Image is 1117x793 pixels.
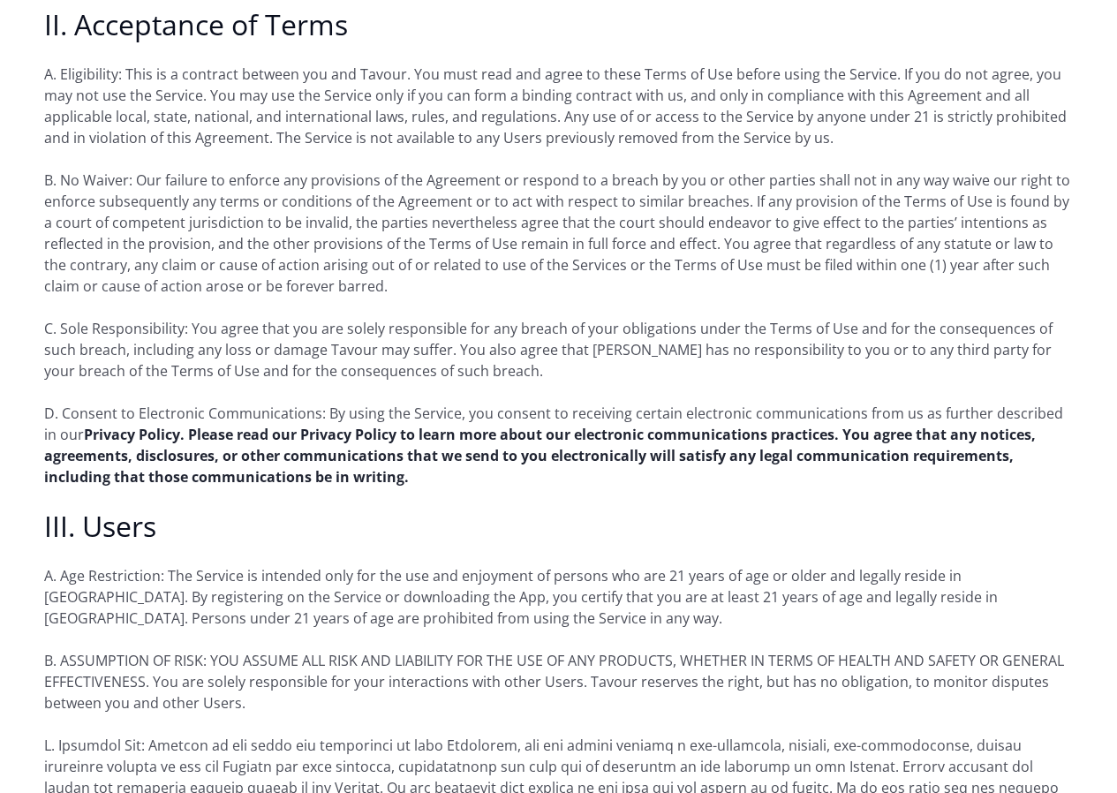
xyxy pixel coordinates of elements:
[44,565,1073,629] p: A. Age Restriction: The Service is intended only for the use and enjoyment of persons who are 21 ...
[44,318,1073,381] p: C. Sole Responsibility: You agree that you are solely responsible for any breach of your obligati...
[44,425,1036,487] a: Privacy Policy. Please read our Privacy Policy to learn more about our electronic communications ...
[44,403,1073,487] p: D. Consent to Electronic Communications: By using the Service, you consent to receiving certain e...
[44,7,1073,42] h2: II. Acceptance of Terms
[44,650,1073,714] p: B. ASSUMPTION OF RISK: YOU ASSUME ALL RISK AND LIABILITY FOR THE USE OF ANY PRODUCTS, WHETHER IN ...
[44,64,1073,148] p: A. Eligibility: This is a contract between you and Tavour. You must read and agree to these Terms...
[44,170,1073,297] p: B. No Waiver: Our failure to enforce any provisions of the Agreement or respond to a breach by yo...
[44,509,1073,544] h2: III. Users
